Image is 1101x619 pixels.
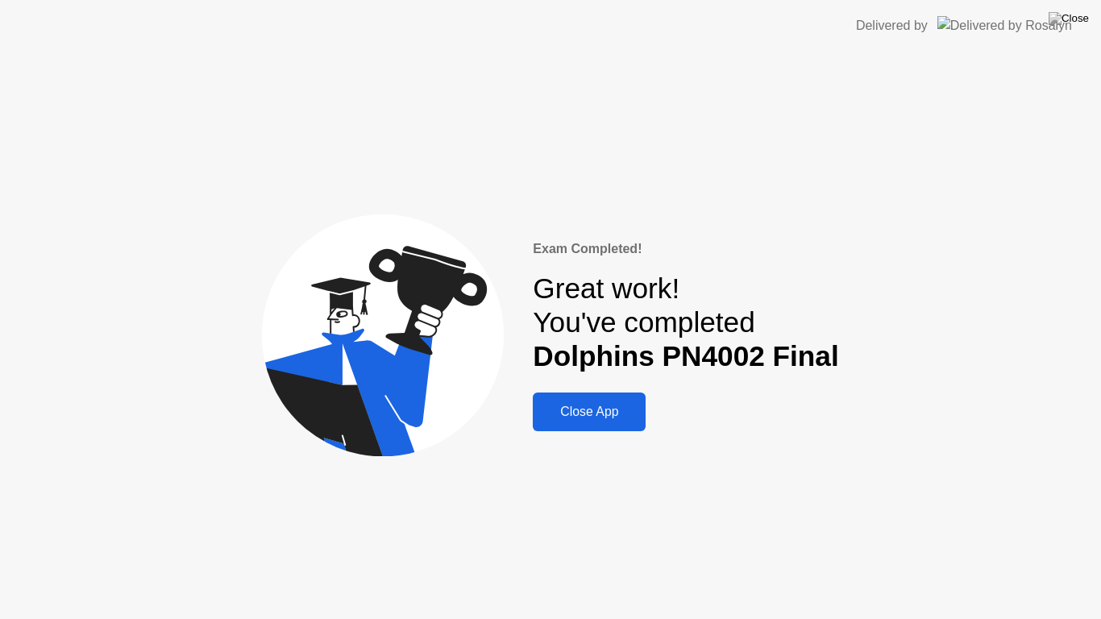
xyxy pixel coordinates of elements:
[533,272,838,374] div: Great work! You've completed
[1049,12,1089,25] img: Close
[856,16,928,35] div: Delivered by
[533,393,646,431] button: Close App
[937,16,1072,35] img: Delivered by Rosalyn
[538,405,641,419] div: Close App
[533,340,838,372] b: Dolphins PN4002 Final
[533,239,838,259] div: Exam Completed!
